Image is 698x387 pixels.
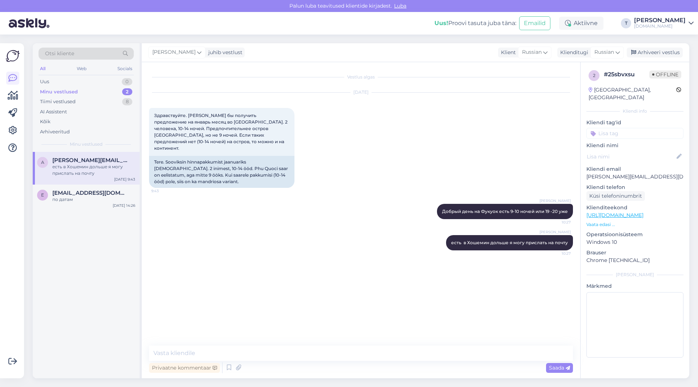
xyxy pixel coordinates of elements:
[40,128,70,136] div: Arhiveeritud
[586,257,683,264] p: Chrome [TECHNICAL_ID]
[604,70,649,79] div: # 25sbvxsu
[149,74,573,80] div: Vestlus algas
[589,86,676,101] div: [GEOGRAPHIC_DATA], [GEOGRAPHIC_DATA]
[587,153,675,161] input: Lisa nimi
[40,108,67,116] div: AI Assistent
[434,19,516,28] div: Proovi tasuta juba täna:
[154,113,289,151] span: Здравствуйте. [PERSON_NAME] бы получить предложение на январь месяц во [GEOGRAPHIC_DATA]. 2 челов...
[586,282,683,290] p: Märkmed
[586,212,643,218] a: [URL][DOMAIN_NAME]
[149,89,573,96] div: [DATE]
[40,88,78,96] div: Minu vestlused
[116,64,134,73] div: Socials
[151,188,178,194] span: 9:43
[557,49,588,56] div: Klienditugi
[113,203,135,208] div: [DATE] 14:26
[70,141,103,148] span: Minu vestlused
[586,249,683,257] p: Brauser
[586,184,683,191] p: Kliendi telefon
[543,219,571,225] span: 10:27
[586,231,683,238] p: Operatsioonisüsteem
[519,16,550,30] button: Emailid
[114,177,135,182] div: [DATE] 9:43
[621,18,631,28] div: T
[522,48,542,56] span: Russian
[442,209,568,214] span: Добрый день на Фукуок есть 9-10 ночей или 19 -20 уже
[41,192,44,198] span: E
[586,165,683,173] p: Kliendi email
[539,229,571,235] span: [PERSON_NAME]
[593,73,595,78] span: 2
[498,49,516,56] div: Klient
[586,128,683,139] input: Lisa tag
[586,119,683,126] p: Kliendi tag'id
[549,364,570,371] span: Saada
[39,64,47,73] div: All
[6,49,20,63] img: Askly Logo
[649,70,681,78] span: Offline
[122,78,132,85] div: 0
[40,78,49,85] div: Uus
[594,48,614,56] span: Russian
[539,198,571,203] span: [PERSON_NAME]
[586,173,683,181] p: [PERSON_NAME][EMAIL_ADDRESS][DOMAIN_NAME]
[52,190,128,196] span: EvgeniyaEseniya2018@gmail.com
[40,98,76,105] div: Tiimi vestlused
[586,238,683,246] p: Windows 10
[586,221,683,228] p: Vaata edasi ...
[149,363,220,373] div: Privaatne kommentaar
[122,98,132,105] div: 8
[586,108,683,114] div: Kliendi info
[45,50,74,57] span: Otsi kliente
[434,20,448,27] b: Uus!
[392,3,409,9] span: Luba
[52,164,135,177] div: есть в Хошемин дольше я могу прислать на почту
[41,160,44,165] span: a
[627,48,683,57] div: Arhiveeri vestlus
[634,17,686,23] div: [PERSON_NAME]
[586,271,683,278] div: [PERSON_NAME]
[543,251,571,256] span: 10:27
[586,142,683,149] p: Kliendi nimi
[451,240,568,245] span: есть в Хошемин дольше я могу прислать на почту
[52,196,135,203] div: по датам
[586,204,683,211] p: Klienditeekond
[559,17,603,30] div: Aktiivne
[205,49,242,56] div: juhib vestlust
[75,64,88,73] div: Web
[52,157,128,164] span: anastassia.semjonova94@gmail.com
[122,88,132,96] div: 2
[634,17,694,29] a: [PERSON_NAME][DOMAIN_NAME]
[40,118,51,125] div: Kõik
[149,156,294,188] div: Tere. Sooviksin hinnapakkumist jaanuariks [DEMOGRAPHIC_DATA]. 2 inimest, 10-14 ööd. Phu Quoci saa...
[634,23,686,29] div: [DOMAIN_NAME]
[586,191,645,201] div: Küsi telefoninumbrit
[152,48,196,56] span: [PERSON_NAME]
